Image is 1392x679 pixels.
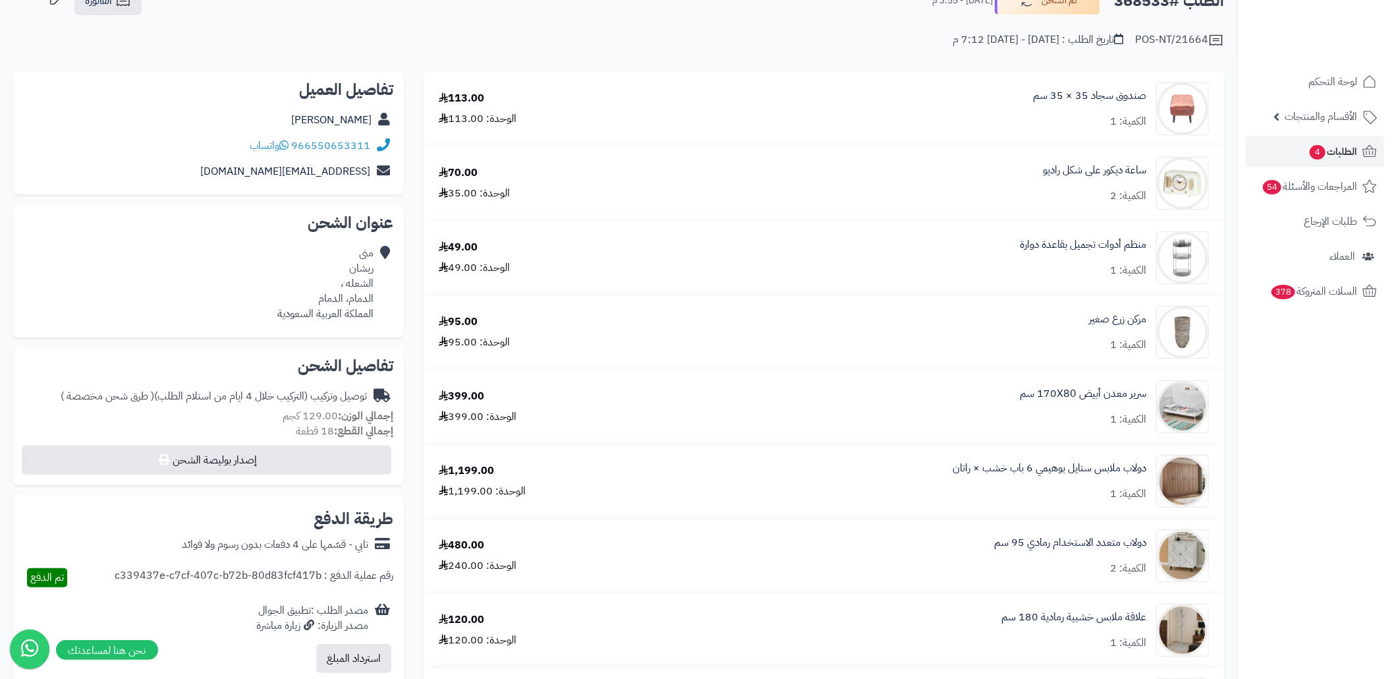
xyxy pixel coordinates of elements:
img: 1753164170-1-90x90.jpg [1157,604,1208,657]
span: لوحة التحكم [1308,73,1357,91]
a: طلبات الإرجاع [1246,206,1384,237]
div: 1,199.00 [439,463,494,479]
img: 1695310602-34563463456-90x90.jpg [1157,82,1208,135]
div: 399.00 [439,389,484,404]
div: مصدر الطلب :تطبيق الجوال [256,603,368,634]
span: العملاء [1329,247,1355,266]
div: الكمية: 2 [1110,189,1146,204]
div: 70.00 [439,165,478,181]
strong: إجمالي القطع: [334,423,393,439]
img: 1749982072-1-90x90.jpg [1157,455,1208,508]
a: ساعة ديكور على شكل راديو [1043,163,1146,178]
span: ( طرق شحن مخصصة ) [61,388,154,404]
h2: عنوان الشحن [24,215,393,231]
img: 1748517520-1-90x90.jpg [1157,380,1208,433]
h2: تفاصيل الشحن [24,358,393,374]
a: 966550653311 [291,138,370,154]
small: 129.00 كجم [283,408,393,424]
span: 4 [1310,145,1325,160]
small: 18 قطعة [296,423,393,439]
img: 1738591046-Untitleeeeed-11-90x90.jpg [1157,306,1208,359]
div: 120.00 [439,612,484,628]
a: علاقة ملابس خشبية رمادية 180 سم [1001,610,1146,625]
div: الوحدة: 95.00 [439,335,510,350]
div: الوحدة: 240.00 [439,558,516,574]
a: المراجعات والأسئلة54 [1246,171,1384,202]
a: مركن زرع صغير [1089,312,1146,327]
div: الوحدة: 49.00 [439,260,510,276]
div: الوحدة: 113.00 [439,111,516,127]
div: الكمية: 2 [1110,561,1146,576]
div: 113.00 [439,91,484,106]
div: تاريخ الطلب : [DATE] - [DATE] 7:12 م [953,32,1123,47]
span: الطلبات [1308,142,1357,161]
img: 1729526535-110316010055-90x90.jpg [1157,231,1208,284]
button: استرداد المبلغ [316,644,391,673]
button: إصدار بوليصة الشحن [22,446,391,475]
div: رقم عملية الدفع : c339437e-c7cf-407c-b72b-80d83fcf417b [115,568,393,587]
div: الكمية: 1 [1110,412,1146,427]
a: السلات المتروكة378 [1246,276,1384,307]
div: 95.00 [439,314,478,330]
div: الكمية: 1 [1110,263,1146,278]
a: [EMAIL_ADDRESS][DOMAIN_NAME] [200,163,370,179]
img: 1750507286-220605010586-90x90.jpg [1157,529,1208,582]
span: المراجعات والأسئلة [1262,177,1357,196]
div: الكمية: 1 [1110,487,1146,502]
div: 49.00 [439,240,478,255]
div: الكمية: 1 [1110,635,1146,651]
div: الوحدة: 120.00 [439,633,516,648]
span: 378 [1271,285,1295,299]
a: الطلبات4 [1246,136,1384,167]
div: 480.00 [439,538,484,553]
div: تابي - قسّمها على 4 دفعات بدون رسوم ولا فوائد [182,537,368,552]
div: الوحدة: 1,199.00 [439,484,526,499]
div: الوحدة: 35.00 [439,186,510,201]
a: منظم أدوات تجميل بقاعدة دوارة [1020,237,1146,252]
span: طلبات الإرجاع [1304,212,1357,231]
h2: طريقة الدفع [314,511,393,527]
div: الكمية: 1 [1110,338,1146,353]
div: الوحدة: 399.00 [439,409,516,425]
a: واتساب [250,138,289,154]
img: logo-2.png [1302,34,1379,61]
h2: تفاصيل العميل [24,82,393,98]
div: منى ريشان الشعله ، الدمام، الدمام المملكة العربية السعودية [277,246,374,321]
div: توصيل وتركيب (التركيب خلال 4 ايام من استلام الطلب) [61,389,367,404]
div: الكمية: 1 [1110,114,1146,129]
img: 1721032032-110312010094-90x90.jpg [1157,157,1208,210]
a: [PERSON_NAME] [291,112,372,128]
strong: إجمالي الوزن: [338,408,393,424]
a: لوحة التحكم [1246,66,1384,98]
a: دولاب ملابس ستايل بوهيمي 6 باب خشب × راتان [953,461,1146,476]
span: 54 [1263,180,1281,194]
span: الأقسام والمنتجات [1285,107,1357,126]
a: دولاب متعدد الاستخدام رمادي 95 سم [994,535,1146,550]
a: سرير معدن أبيض 170X80 سم [1020,386,1146,401]
div: مصدر الزيارة: زيارة مباشرة [256,618,368,634]
div: POS-NT/21664 [1135,32,1224,48]
span: السلات المتروكة [1270,282,1357,301]
a: صندوق سجاد 35 × 35 سم [1033,88,1146,103]
a: العملاء [1246,241,1384,272]
span: تم الدفع [30,570,64,585]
